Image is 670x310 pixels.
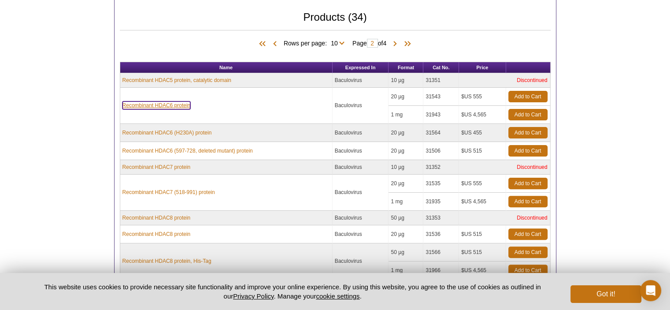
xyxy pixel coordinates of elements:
td: Baculovirus [333,124,389,142]
td: 31543 [423,88,459,106]
td: Baculovirus [333,243,389,280]
td: Baculovirus [333,160,389,175]
th: Expressed In [333,62,389,73]
td: Baculovirus [333,175,389,211]
a: Add to Cart [508,196,548,207]
td: 1 mg [389,106,423,124]
a: Add to Cart [508,228,548,240]
a: Recombinant HDAC7 (518-991) protein [122,188,215,196]
td: Baculovirus [333,225,389,243]
td: 31943 [423,106,459,124]
a: Recombinant HDAC7 protein [122,163,191,171]
button: Got it! [570,285,641,303]
td: 20 µg [389,142,423,160]
td: Discontinued [459,73,550,88]
td: 20 µg [389,175,423,193]
td: 1 mg [389,193,423,211]
td: 31353 [423,211,459,225]
td: Baculovirus [333,142,389,160]
a: Add to Cart [508,109,548,120]
td: Discontinued [459,211,550,225]
a: Add to Cart [508,247,548,258]
td: $US 515 [459,243,506,261]
td: 31506 [423,142,459,160]
a: Recombinant HDAC6 protein [122,101,191,109]
td: $US 555 [459,175,506,193]
a: Add to Cart [508,145,548,157]
div: Open Intercom Messenger [640,280,661,301]
td: $US 455 [459,124,506,142]
th: Format [389,62,423,73]
span: Last Page [400,40,413,49]
a: Add to Cart [508,178,548,189]
a: Privacy Policy [233,292,274,300]
td: $US 515 [459,142,506,160]
td: 31566 [423,243,459,261]
h2: Products (34) [120,13,551,30]
td: 20 µg [389,88,423,106]
td: 31935 [423,193,459,211]
th: Price [459,62,506,73]
td: Discontinued [459,160,550,175]
td: 31536 [423,225,459,243]
td: 31352 [423,160,459,175]
span: Previous Page [270,40,279,49]
p: This website uses cookies to provide necessary site functionality and improve your online experie... [29,282,556,301]
span: Page of [348,39,391,48]
span: Rows per page: [284,38,348,47]
a: Recombinant HDAC6 (H230A) protein [122,129,212,137]
td: 31351 [423,73,459,88]
a: Recombinant HDAC6 (597-728, deleted mutant) protein [122,147,253,155]
td: 31564 [423,124,459,142]
td: $US 4,565 [459,261,506,280]
td: $US 515 [459,225,506,243]
span: 4 [383,40,386,47]
th: Name [120,62,333,73]
a: Recombinant HDAC8 protein [122,214,191,222]
a: Add to Cart [508,127,548,138]
td: Baculovirus [333,88,389,124]
a: Add to Cart [508,265,548,276]
a: Recombinant HDAC8 protein, His-Tag [122,257,211,265]
td: 50 µg [389,243,423,261]
td: $US 4,565 [459,106,506,124]
td: Baculovirus [333,73,389,88]
td: 50 µg [389,211,423,225]
a: Recombinant HDAC8 protein [122,230,191,238]
td: 20 µg [389,225,423,243]
td: 10 µg [389,73,423,88]
th: Cat No. [423,62,459,73]
td: 10 µg [389,160,423,175]
td: 31966 [423,261,459,280]
a: Recombinant HDAC5 protein, catalytic domain [122,76,231,84]
td: 31535 [423,175,459,193]
span: Next Page [391,40,400,49]
span: First Page [257,40,270,49]
button: cookie settings [316,292,359,300]
td: 20 µg [389,124,423,142]
td: 1 mg [389,261,423,280]
td: $US 4,565 [459,193,506,211]
td: $US 555 [459,88,506,106]
td: Baculovirus [333,211,389,225]
a: Add to Cart [508,91,548,102]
